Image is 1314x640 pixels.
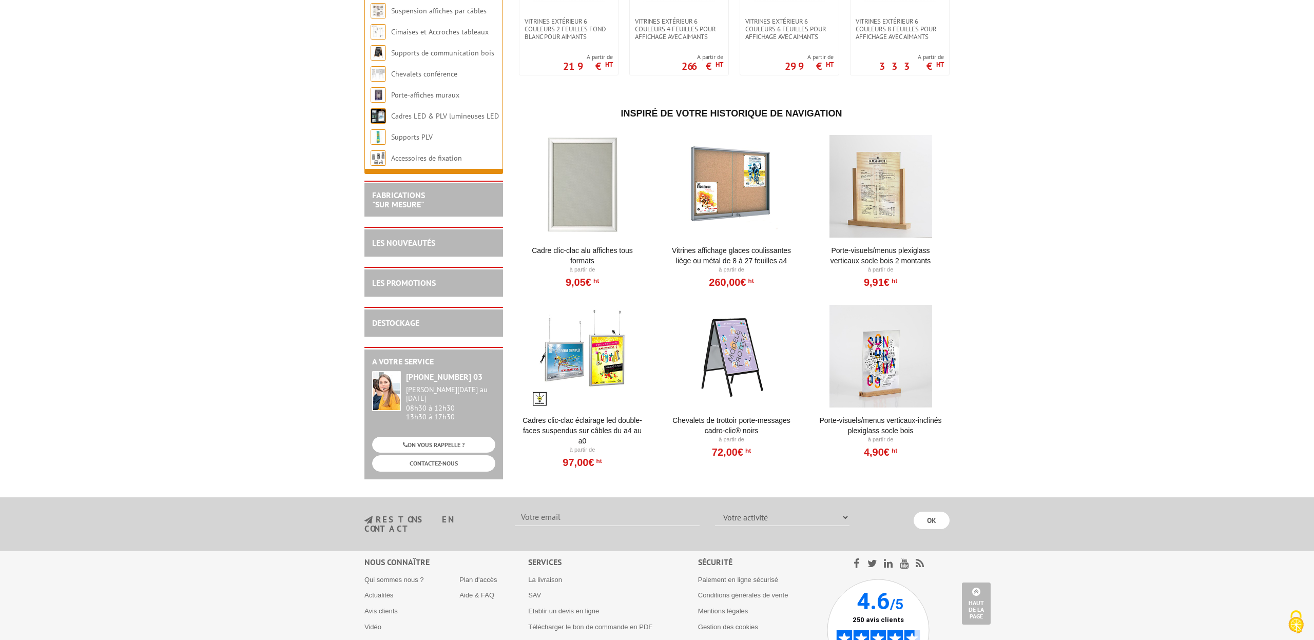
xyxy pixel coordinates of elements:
a: Vitrines extérieur 6 couleurs 4 feuilles pour affichage avec aimants [630,17,728,41]
span: Vitrines extérieur 6 couleurs 6 feuilles pour affichage avec aimants [745,17,834,41]
p: À partir de [668,266,795,274]
a: Accessoires de fixation [391,153,462,163]
img: widget-service.jpg [372,371,401,411]
a: LES PROMOTIONS [372,278,436,288]
a: 4,90€HT [864,449,897,455]
sup: HT [826,60,834,69]
p: À partir de [668,436,795,444]
span: A partir de [785,53,834,61]
a: 9,05€HT [566,279,599,285]
a: CONTACTEZ-NOUS [372,455,495,471]
a: FABRICATIONS"Sur Mesure" [372,190,425,209]
a: Cadres clic-clac éclairage LED double-faces suspendus sur câbles du A4 au A0 [519,415,646,446]
sup: HT [594,457,602,464]
span: Vitrines extérieur 6 couleurs 2 feuilles fond blanc pour aimants [525,17,613,41]
div: Sécurité [698,556,827,568]
a: Haut de la page [962,583,991,625]
p: À partir de [519,266,646,274]
h2: A votre service [372,357,495,366]
p: 299 € [785,63,834,69]
span: Vitrines extérieur 6 couleurs 4 feuilles pour affichage avec aimants [635,17,723,41]
a: Cadre Clic-Clac Alu affiches tous formats [519,245,646,266]
a: 260,00€HT [709,279,753,285]
img: Accessoires de fixation [371,150,386,166]
a: Cimaises et Accroches tableaux [391,27,489,36]
a: Porte-Visuels/Menus verticaux-inclinés plexiglass socle bois [817,415,944,436]
p: À partir de [519,446,646,454]
a: Aide & FAQ [459,591,494,599]
a: Qui sommes nous ? [364,576,424,584]
img: Chevalets conférence [371,66,386,82]
a: Gestion des cookies [698,623,758,631]
div: Services [528,556,698,568]
img: Cimaises et Accroches tableaux [371,24,386,40]
a: Supports de communication bois [391,48,494,57]
img: Cadres LED & PLV lumineuses LED [371,108,386,124]
span: A partir de [563,53,613,61]
a: 9,91€HT [864,279,897,285]
p: À partir de [817,266,944,274]
a: DESTOCKAGE [372,318,419,328]
div: 08h30 à 12h30 13h30 à 17h30 [406,385,495,421]
img: Porte-affiches muraux [371,87,386,103]
a: Vitrines extérieur 6 couleurs 6 feuilles pour affichage avec aimants [740,17,839,41]
a: Etablir un devis en ligne [528,607,599,615]
p: À partir de [817,436,944,444]
input: OK [914,512,950,529]
sup: HT [890,447,897,454]
a: LES NOUVEAUTÉS [372,238,435,248]
img: newsletter.jpg [364,516,373,525]
a: Actualités [364,591,393,599]
p: 266 € [682,63,723,69]
sup: HT [605,60,613,69]
a: 72,00€HT [712,449,751,455]
h3: restons en contact [364,515,499,533]
a: Plan d'accès [459,576,497,584]
a: Paiement en ligne sécurisé [698,576,778,584]
strong: [PHONE_NUMBER] 03 [406,372,482,382]
a: Conditions générales de vente [698,591,788,599]
a: Chevalets conférence [391,69,457,79]
sup: HT [743,447,751,454]
span: A partir de [682,53,723,61]
img: Supports de communication bois [371,45,386,61]
div: Nous connaître [364,556,528,568]
a: Chevalets de trottoir porte-messages Cadro-Clic® Noirs [668,415,795,436]
a: Cadres LED & PLV lumineuses LED [391,111,499,121]
a: Avis clients [364,607,398,615]
sup: HT [890,277,897,284]
a: Vitrines extérieur 6 couleurs 8 feuilles pour affichage avec aimants [851,17,949,41]
sup: HT [716,60,723,69]
a: Vitrines affichage glaces coulissantes liège ou métal de 8 à 27 feuilles A4 [668,245,795,266]
a: Télécharger le bon de commande en PDF [528,623,652,631]
sup: HT [746,277,754,284]
a: Porte-affiches muraux [391,90,459,100]
a: Vitrines extérieur 6 couleurs 2 feuilles fond blanc pour aimants [519,17,618,41]
a: Mentions légales [698,607,748,615]
img: Suspension affiches par câbles [371,3,386,18]
span: A partir de [879,53,944,61]
p: 219 € [563,63,613,69]
sup: HT [591,277,599,284]
a: La livraison [528,576,562,584]
a: Suspension affiches par câbles [391,6,487,15]
span: Inspiré de votre historique de navigation [621,108,842,119]
a: Supports PLV [391,132,433,142]
button: Cookies (fenêtre modale) [1278,605,1314,640]
sup: HT [936,60,944,69]
div: [PERSON_NAME][DATE] au [DATE] [406,385,495,403]
a: ON VOUS RAPPELLE ? [372,437,495,453]
img: Cookies (fenêtre modale) [1283,609,1309,635]
a: 97,00€HT [563,459,602,466]
img: Supports PLV [371,129,386,145]
input: Votre email [515,509,700,526]
p: 333 € [879,63,944,69]
a: SAV [528,591,541,599]
a: Vidéo [364,623,381,631]
span: Vitrines extérieur 6 couleurs 8 feuilles pour affichage avec aimants [856,17,944,41]
a: Porte-Visuels/Menus Plexiglass Verticaux Socle Bois 2 Montants [817,245,944,266]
